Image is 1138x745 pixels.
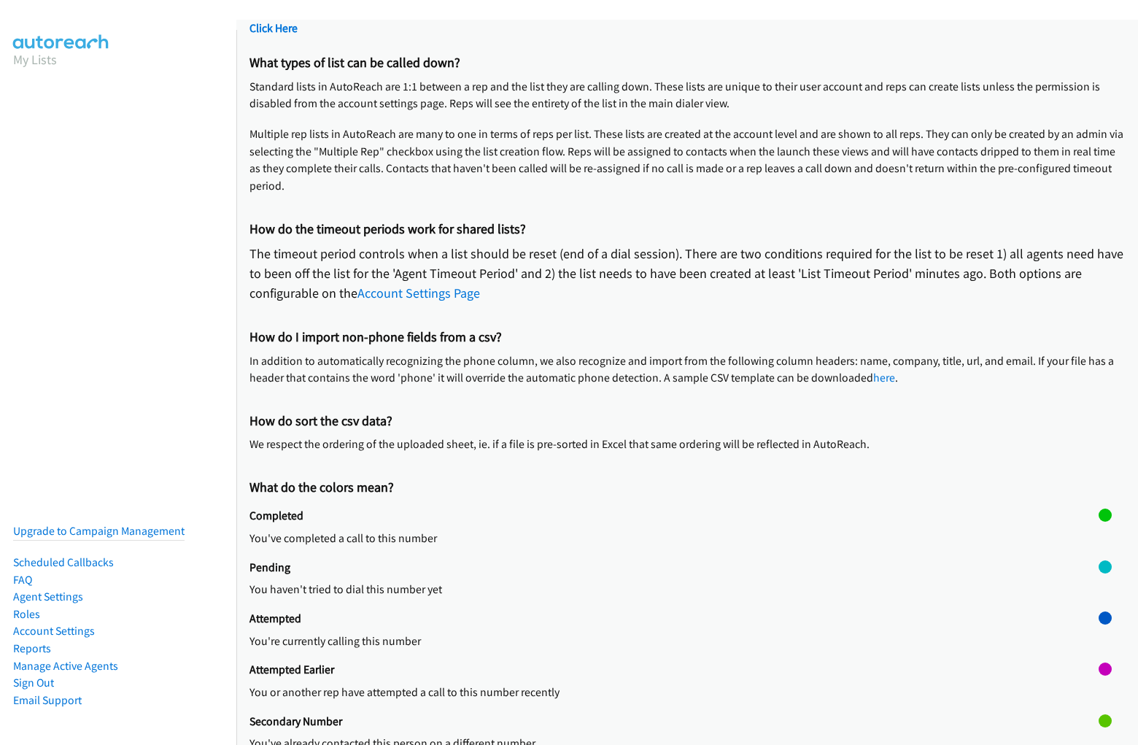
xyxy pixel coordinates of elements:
[249,21,298,35] a: Click Here
[249,509,1099,523] h2: Completed
[249,714,1099,729] h2: Secondary Number
[13,590,83,603] a: Agent Settings
[249,352,1125,387] p: In addition to automatically recognizing the phone column, we also recognize and import from the ...
[357,285,480,301] a: Account Settings Page
[13,524,185,538] a: Upgrade to Campaign Management
[249,126,1125,195] p: Multiple rep lists in AutoReach are many to one in terms of reps per list. These lists are create...
[249,684,1099,701] p: You or another rep have attempted a call to this number recently
[873,371,895,385] a: here
[249,55,1125,72] h2: What types of list can be called down?
[249,560,1099,575] h2: Pending
[249,530,1099,547] p: You've completed a call to this number
[249,244,1125,303] p: The timeout period controls when a list should be reset (end of a dial session). There are two co...
[13,641,51,655] a: Reports
[249,329,1125,346] h2: How do I import non-phone fields from a csv?
[13,555,114,569] a: Scheduled Callbacks
[249,611,1099,626] h2: Attempted
[249,663,1099,677] h2: Attempted Earlier
[249,413,1125,430] h2: How do sort the csv data?
[13,676,54,690] a: Sign Out
[249,633,1099,650] p: You're currently calling this number
[249,436,1125,453] p: We respect the ordering of the uploaded sheet, ie. if a file is pre-sorted in Excel that same ord...
[13,624,95,638] a: Account Settings
[249,479,1125,496] h2: What do the colors mean?
[249,78,1125,112] p: Standard lists in AutoReach are 1:1 between a rep and the list they are calling down. These lists...
[249,221,1125,238] h2: How do the timeout periods work for shared lists?
[13,573,32,587] a: FAQ
[249,581,1099,598] p: You haven't tried to dial this number yet
[13,51,57,68] a: My Lists
[13,659,118,673] a: Manage Active Agents
[13,693,82,707] a: Email Support
[13,607,40,621] a: Roles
